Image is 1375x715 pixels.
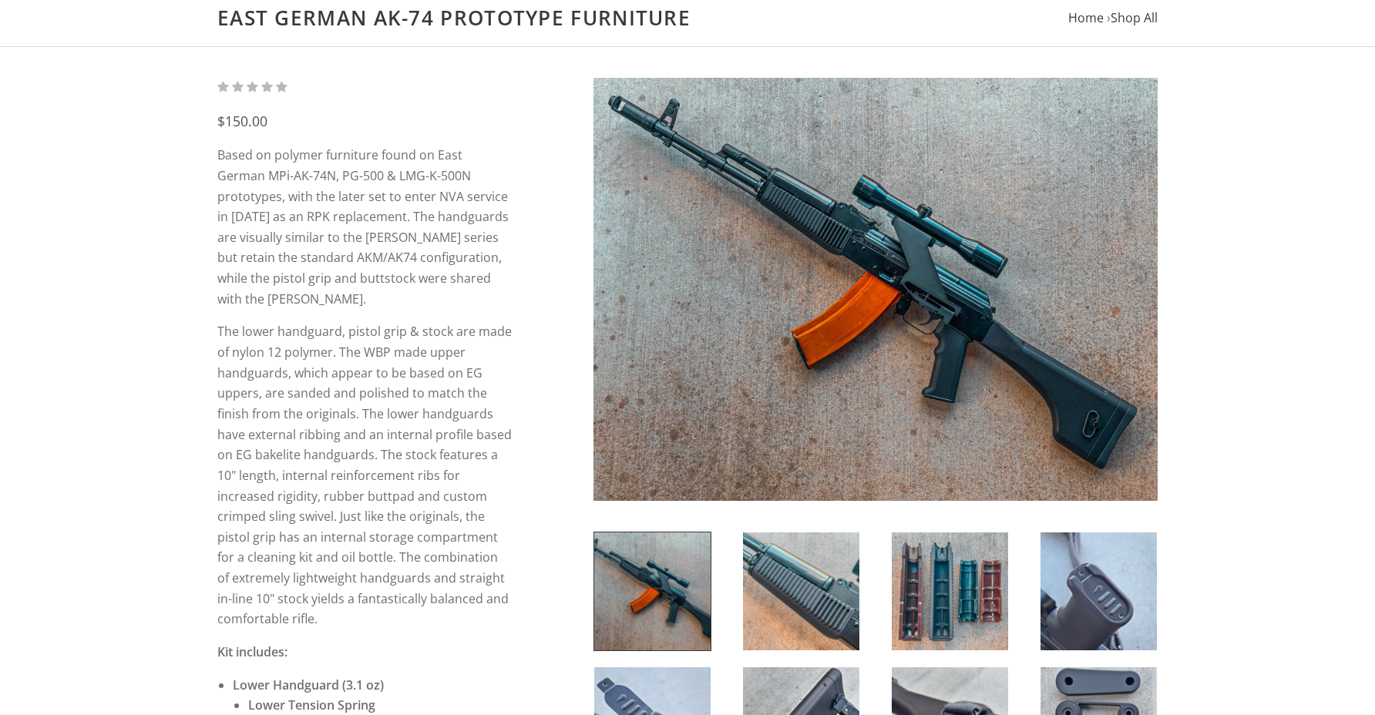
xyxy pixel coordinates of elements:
[743,532,859,650] img: East German AK-74 Prototype Furniture
[217,145,513,309] p: Based on polymer furniture found on East German MPi-AK-74N, PG-500 & LMG-K-500N prototypes, with ...
[217,321,513,629] p: The lower handguard, pistol grip & stock are made of nylon 12 polymer. The WBP made upper handgua...
[594,532,711,650] img: East German AK-74 Prototype Furniture
[593,78,1158,501] img: East German AK-74 Prototype Furniture
[1040,532,1157,650] img: East German AK-74 Prototype Furniture
[217,5,1158,31] h1: East German AK-74 Prototype Furniture
[1111,9,1158,26] a: Shop All
[1107,8,1158,29] li: ›
[1068,9,1104,26] a: Home
[892,532,1008,650] img: East German AK-74 Prototype Furniture
[233,676,384,693] strong: Lower Handguard (3.1 oz)
[217,643,287,660] strong: Kit includes:
[217,112,267,130] span: $150.00
[248,697,375,713] strong: Lower Tension Spring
